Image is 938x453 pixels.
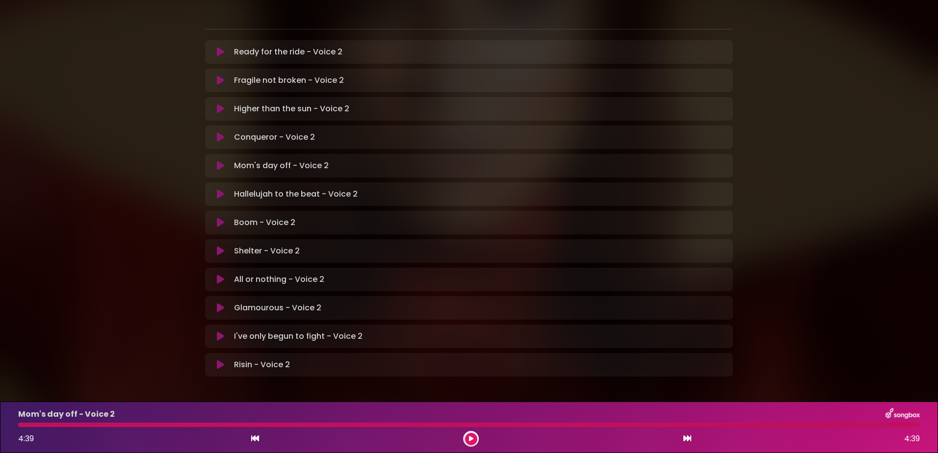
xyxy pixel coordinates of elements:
[234,245,300,257] p: Shelter - Voice 2
[886,408,920,421] img: songbox-logo-white.png
[234,75,344,86] p: Fragile not broken - Voice 2
[234,359,290,371] p: Risin - Voice 2
[18,408,115,420] p: Mom's day off - Voice 2
[234,160,329,172] p: Mom's day off - Voice 2
[234,217,295,228] p: Boom - Voice 2
[234,131,315,143] p: Conqueror - Voice 2
[234,330,363,342] p: I've only begun to fight - Voice 2
[234,46,342,58] p: Ready for the ride - Voice 2
[234,103,349,115] p: Higher than the sun - Voice 2
[234,302,321,314] p: Glamourous - Voice 2
[234,188,358,200] p: Hallelujah to the beat - Voice 2
[234,274,324,285] p: All or nothing - Voice 2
